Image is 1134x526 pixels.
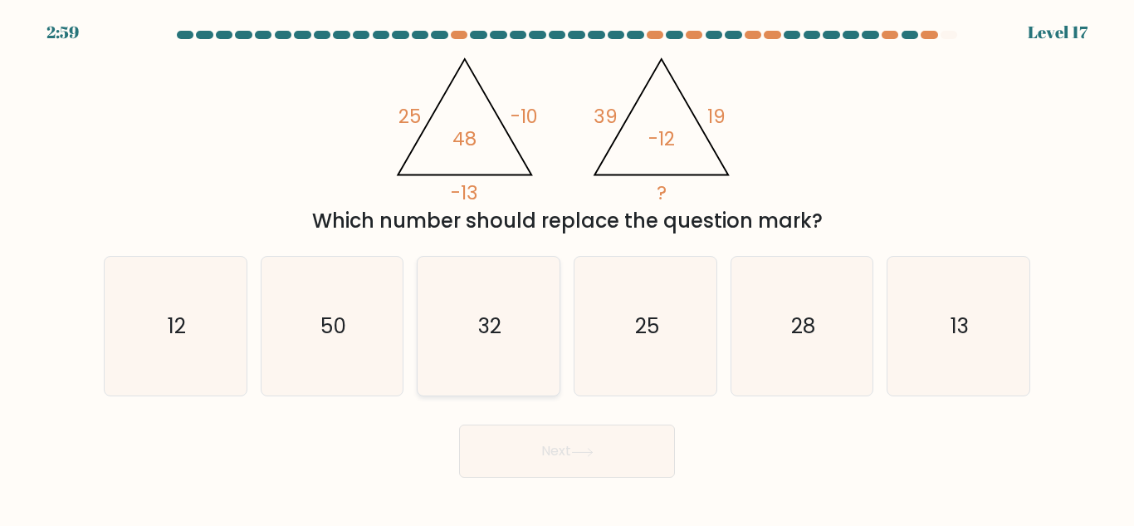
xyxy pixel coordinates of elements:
tspan: 48 [452,125,477,152]
text: 13 [951,312,969,341]
tspan: 25 [398,103,420,130]
text: 50 [320,312,346,341]
tspan: 39 [594,103,618,130]
tspan: -10 [511,103,538,130]
text: 12 [168,312,186,341]
tspan: -13 [451,179,478,206]
tspan: 19 [707,103,726,130]
button: Next [459,425,675,478]
tspan: -12 [648,125,675,152]
text: 32 [478,312,501,341]
div: 2:59 [46,20,79,45]
text: 25 [634,312,658,341]
div: Level 17 [1028,20,1088,45]
tspan: ? [657,179,667,206]
div: Which number should replace the question mark? [114,206,1020,236]
text: 28 [791,312,815,341]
